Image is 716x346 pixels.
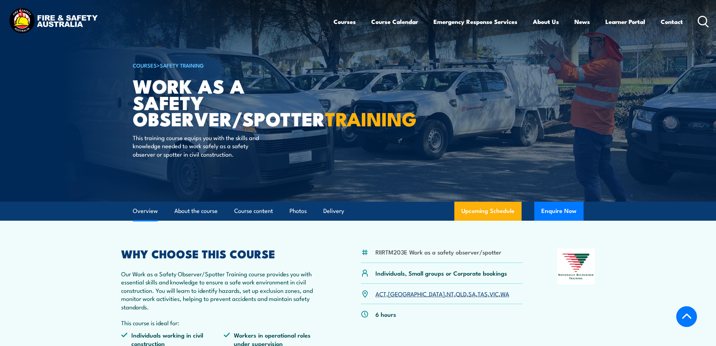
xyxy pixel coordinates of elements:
h6: > [133,61,307,69]
p: , , , , , , , [375,290,509,298]
a: Emergency Response Services [434,12,517,31]
a: Course content [234,202,273,220]
a: About Us [533,12,559,31]
a: ACT [375,289,386,298]
a: News [574,12,590,31]
a: Photos [289,202,307,220]
a: VIC [490,289,499,298]
p: Individuals, Small groups or Corporate bookings [375,269,507,277]
h2: WHY CHOOSE THIS COURSE [121,249,327,258]
a: WA [500,289,509,298]
a: Safety Training [160,61,204,69]
h1: Work as a Safety Observer/Spotter [133,77,307,127]
a: [GEOGRAPHIC_DATA] [388,289,445,298]
li: RIIRTM203E Work as a safety observer/spotter [375,248,502,256]
a: Delivery [323,202,344,220]
a: Course Calendar [371,12,418,31]
p: This course is ideal for: [121,319,327,327]
a: Contact [661,12,683,31]
a: Overview [133,202,158,220]
strong: TRAINING [325,103,417,133]
p: 6 hours [375,310,396,318]
a: COURSES [133,61,157,69]
button: Enquire Now [534,202,584,221]
a: SA [468,289,476,298]
a: Courses [334,12,356,31]
a: Upcoming Schedule [454,202,522,221]
a: Learner Portal [605,12,645,31]
a: TAS [478,289,488,298]
img: Nationally Recognised Training logo. [557,249,595,284]
p: Our Work as a Safety Observer/Spotter Training course provides you with essential skills and know... [121,270,327,311]
a: About the course [174,202,218,220]
a: NT [447,289,454,298]
a: QLD [456,289,467,298]
p: This training course equips you with the skills and knowledge needed to work safely as a safety o... [133,133,261,158]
